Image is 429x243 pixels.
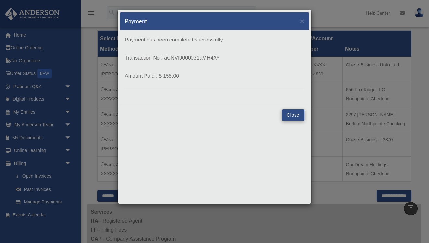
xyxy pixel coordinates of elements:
p: Transaction No : aCNVI0000031aMH4AY [125,53,304,63]
p: Payment has been completed successfully. [125,35,304,44]
p: Amount Paid : $ 155.00 [125,72,304,81]
span: × [300,17,304,25]
button: Close [282,109,304,121]
h5: Payment [125,17,147,25]
button: Close [300,17,304,24]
